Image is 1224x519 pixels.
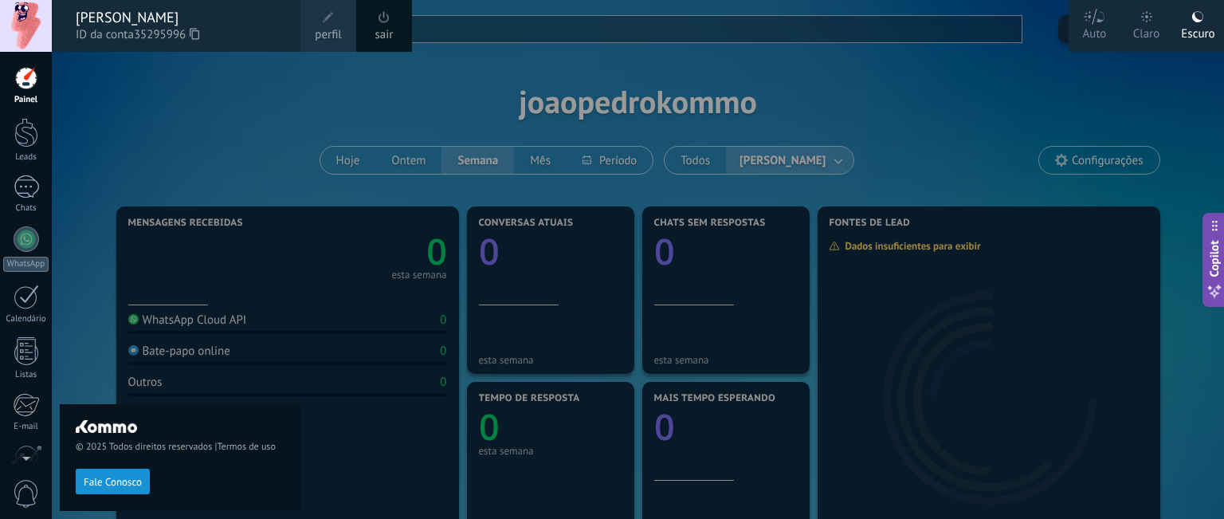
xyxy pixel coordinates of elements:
[3,257,49,272] div: WhatsApp
[315,26,341,44] span: perfil
[217,441,275,453] a: Termos de uso
[3,203,49,214] div: Chats
[3,422,49,432] div: E-mail
[1206,240,1222,277] span: Copilot
[3,370,49,380] div: Listas
[84,477,142,488] span: Fale Conosco
[76,26,284,44] span: ID da conta
[3,152,49,163] div: Leads
[134,26,199,44] span: 35295996
[3,95,49,105] div: Painel
[1181,10,1214,52] div: Escuro
[3,314,49,324] div: Calendário
[76,9,284,26] div: [PERSON_NAME]
[1133,10,1160,52] div: Claro
[76,469,150,494] button: Fale Conosco
[1083,10,1107,52] div: Auto
[76,475,150,487] a: Fale Conosco
[375,26,394,44] a: sair
[76,441,284,453] span: © 2025 Todos direitos reservados |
